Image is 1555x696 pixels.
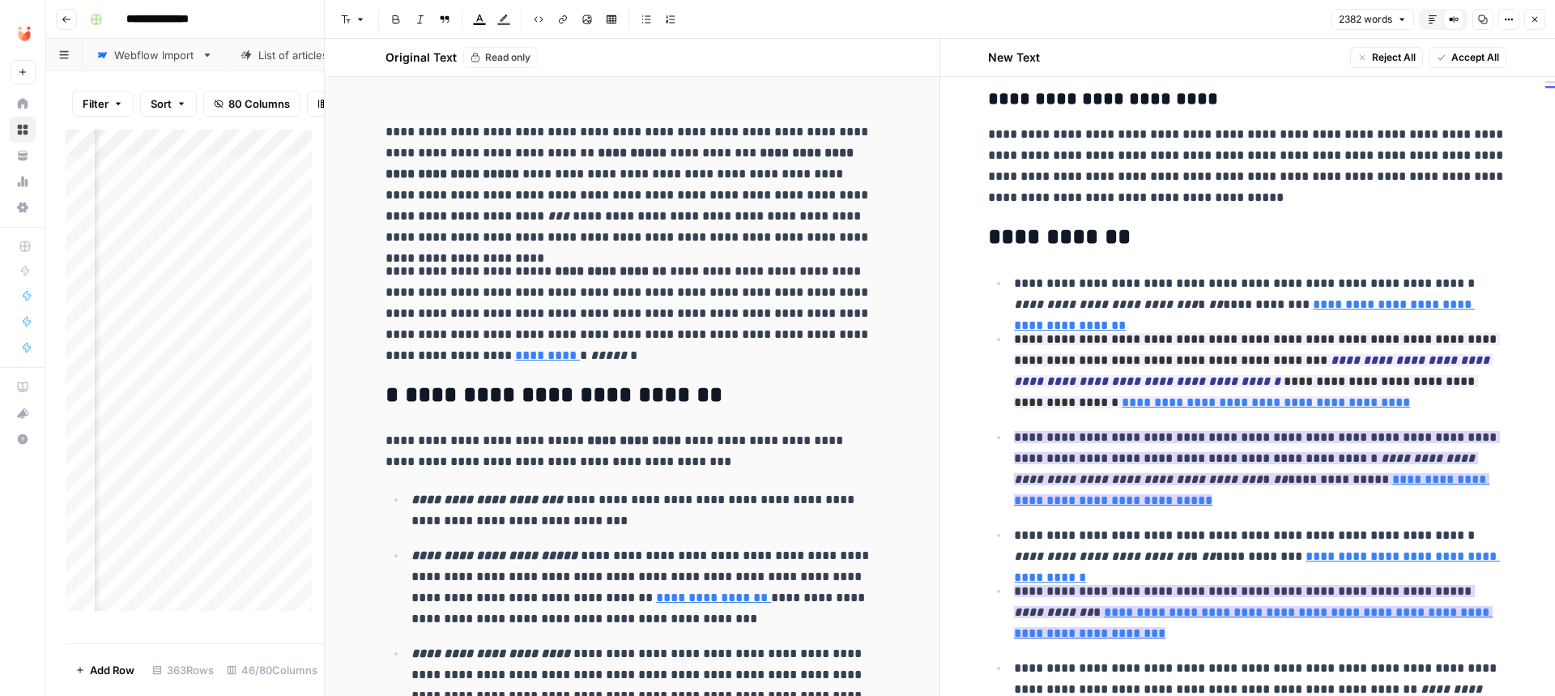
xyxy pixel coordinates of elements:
[1429,47,1506,68] button: Accept All
[258,47,422,63] div: List of articles to update - IT.csv
[227,39,454,71] a: List of articles to update - IT.csv
[1372,50,1416,65] span: Reject All
[10,91,36,117] a: Home
[10,194,36,220] a: Settings
[10,13,36,53] button: Workspace: Unobravo
[988,49,1040,66] h2: New Text
[1339,12,1392,27] span: 2382 words
[146,657,220,683] div: 363 Rows
[10,19,39,48] img: Unobravo Logo
[114,47,195,63] div: Webflow Import
[66,657,144,683] button: Add Row
[228,96,290,112] span: 80 Columns
[485,50,530,65] span: Read only
[11,401,35,425] div: What's new?
[376,49,457,66] h2: Original Text
[203,91,300,117] button: 80 Columns
[10,426,36,452] button: Help + Support
[1451,50,1499,65] span: Accept All
[1331,9,1414,30] button: 2382 words
[151,96,172,112] span: Sort
[10,169,36,194] a: Usage
[140,91,197,117] button: Sort
[72,91,134,117] button: Filter
[83,39,227,71] a: Webflow Import
[10,400,36,426] button: What's new?
[1350,47,1423,68] button: Reject All
[10,117,36,143] a: Browse
[220,657,324,683] div: 46/80 Columns
[10,374,36,400] a: AirOps Academy
[10,143,36,169] a: Your Data
[83,96,109,112] span: Filter
[90,662,134,678] span: Add Row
